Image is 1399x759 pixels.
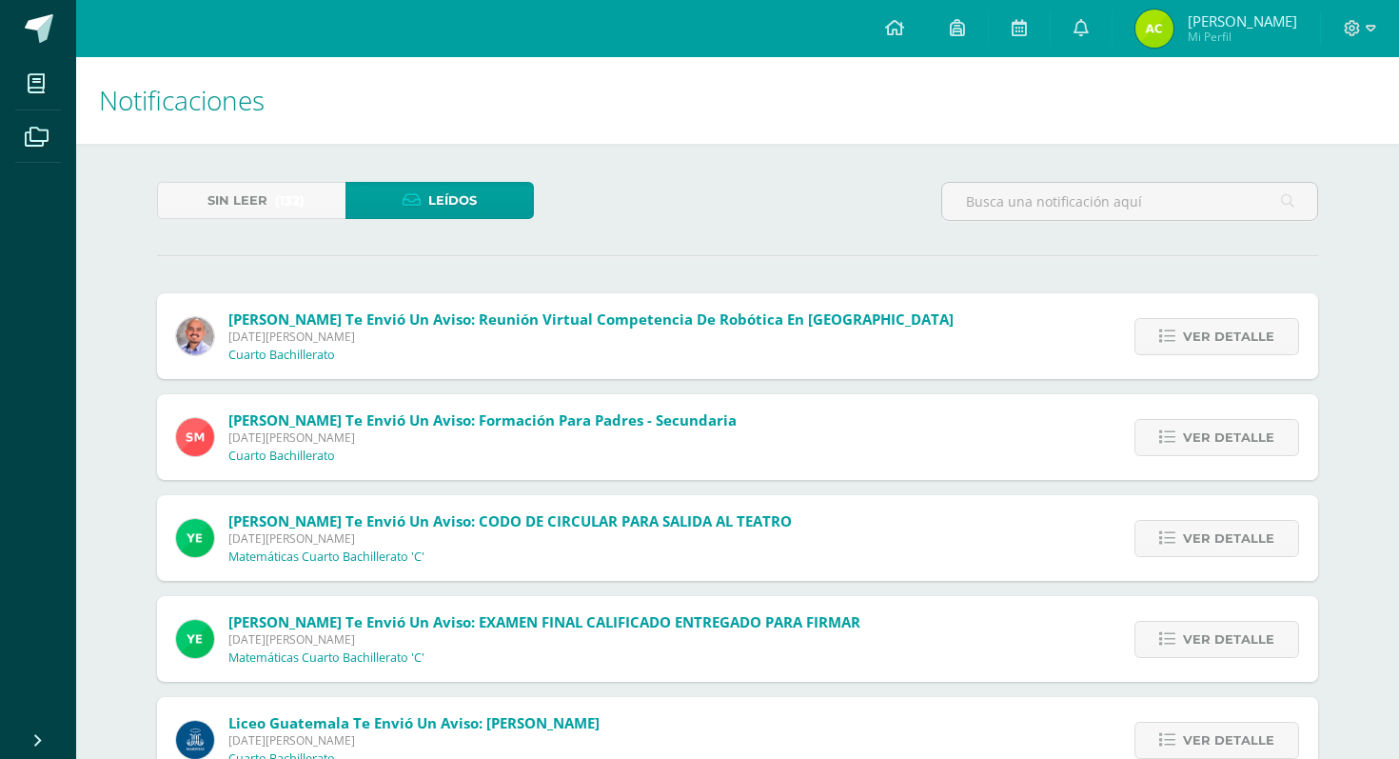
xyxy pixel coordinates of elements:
input: Busca una notificación aquí [942,183,1317,220]
p: Matemáticas Cuarto Bachillerato 'C' [228,650,424,666]
span: Notificaciones [99,82,265,118]
span: [DATE][PERSON_NAME] [228,732,600,749]
span: Sin leer [207,183,267,218]
span: Ver detalle [1183,319,1274,354]
img: a4c9654d905a1a01dc2161da199b9124.png [176,418,214,456]
span: Ver detalle [1183,622,1274,657]
a: Sin leer(132) [157,182,345,219]
img: f4ddca51a09d81af1cee46ad6847c426.png [176,317,214,355]
img: fd93c6619258ae32e8e829e8701697bb.png [176,620,214,658]
span: [PERSON_NAME] te envió un aviso: EXAMEN FINAL CALIFICADO ENTREGADO PARA FIRMAR [228,612,860,631]
p: Cuarto Bachillerato [228,348,335,363]
span: (132) [275,183,305,218]
span: Leídos [428,183,477,218]
img: b41cd0bd7c5dca2e84b8bd7996f0ae72.png [176,721,214,759]
p: Matemáticas Cuarto Bachillerato 'C' [228,549,424,565]
span: Liceo Guatemala te envió un aviso: [PERSON_NAME] [228,713,600,732]
span: [PERSON_NAME] te envió un aviso: Formación para padres - Secundaria [228,410,737,429]
span: [DATE][PERSON_NAME] [228,530,792,547]
span: Ver detalle [1183,521,1274,556]
span: [PERSON_NAME] te envió un aviso: Reunión virtual competencia de robótica en [GEOGRAPHIC_DATA] [228,310,954,329]
span: [PERSON_NAME] [1188,11,1297,30]
span: Ver detalle [1183,723,1274,758]
p: Cuarto Bachillerato [228,449,335,464]
span: [DATE][PERSON_NAME] [228,631,860,648]
span: [DATE][PERSON_NAME] [228,329,954,345]
span: [PERSON_NAME] te envió un aviso: CODO DE CIRCULAR PARA SALIDA AL TEATRO [228,511,792,530]
img: 565f612b4c0557130ba65bee090c7f28.png [1135,10,1173,48]
img: fd93c6619258ae32e8e829e8701697bb.png [176,519,214,557]
span: [DATE][PERSON_NAME] [228,429,737,446]
span: Ver detalle [1183,420,1274,455]
span: Mi Perfil [1188,29,1297,45]
a: Leídos [345,182,534,219]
